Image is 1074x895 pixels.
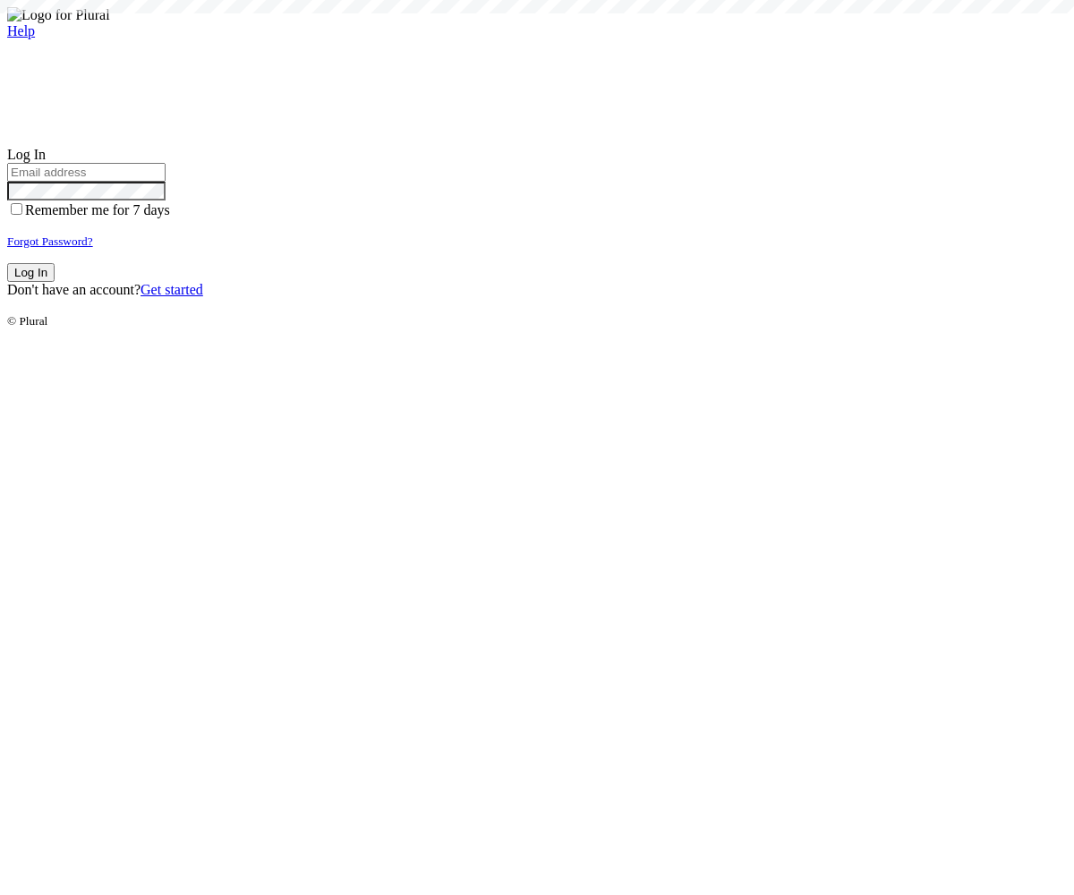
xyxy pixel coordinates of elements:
div: Don't have an account? [7,282,1067,298]
a: Help [7,23,35,38]
img: Logo for Plural [7,7,110,23]
div: Log In [7,147,1067,163]
button: Log In [7,263,55,282]
input: Email address [7,163,166,182]
input: Remember me for 7 days [11,203,22,215]
small: Forgot Password? [7,234,93,248]
small: © Plural [7,314,47,328]
a: Forgot Password? [7,233,93,248]
span: Remember me for 7 days [25,202,170,217]
a: Get started [141,282,203,297]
